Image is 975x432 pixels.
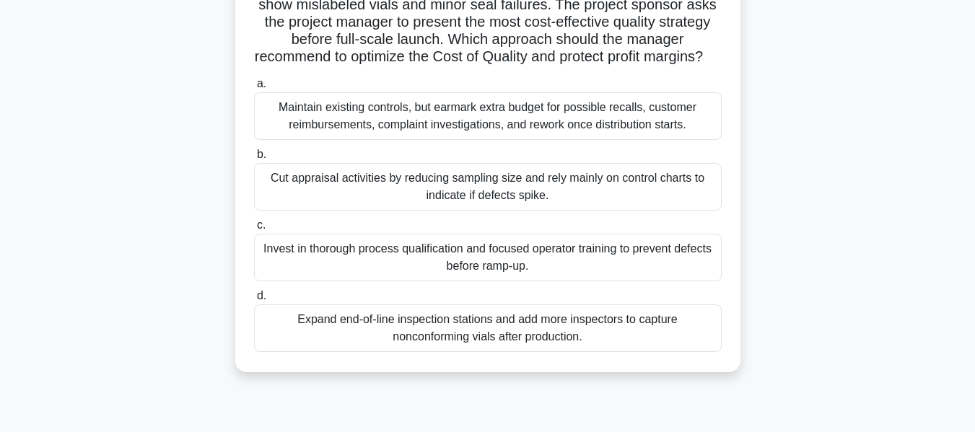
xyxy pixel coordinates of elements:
div: Invest in thorough process qualification and focused operator training to prevent defects before ... [254,234,722,281]
div: Cut appraisal activities by reducing sampling size and rely mainly on control charts to indicate ... [254,163,722,211]
span: d. [257,289,266,301]
span: b. [257,148,266,160]
div: Maintain existing controls, but earmark extra budget for possible recalls, customer reimbursement... [254,92,722,140]
div: Expand end-of-line inspection stations and add more inspectors to capture nonconforming vials aft... [254,304,722,352]
span: c. [257,219,266,231]
span: a. [257,77,266,89]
